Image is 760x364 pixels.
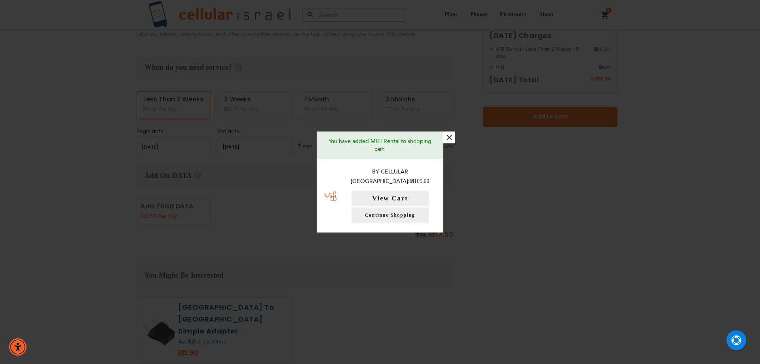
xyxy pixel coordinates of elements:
[9,338,27,356] div: Accessibility Menu
[410,178,429,184] span: ₪105.00
[345,167,435,187] p: By Cellular [GEOGRAPHIC_DATA]:
[351,191,429,206] button: View Cart
[351,208,429,223] a: Continue Shopping
[323,137,437,153] p: You have added MIFI Rental to shopping cart.
[443,131,455,143] button: ×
